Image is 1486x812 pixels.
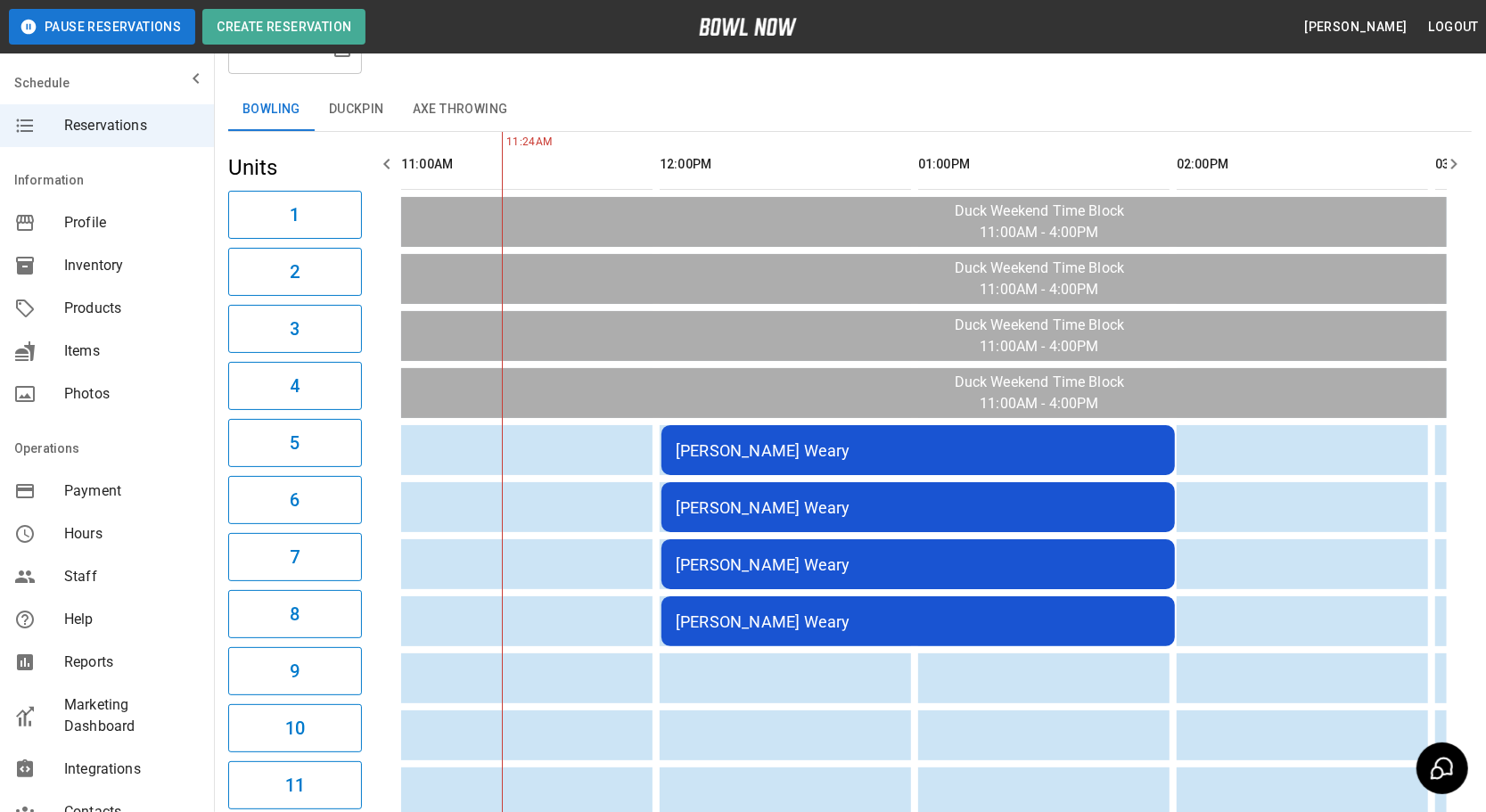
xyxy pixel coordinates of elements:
[290,258,300,286] h6: 2
[676,441,1161,460] div: [PERSON_NAME] Weary
[64,694,200,737] span: Marketing Dashboard
[1177,139,1428,190] th: 02:00PM
[64,115,200,136] span: Reservations
[676,498,1161,517] div: [PERSON_NAME] Weary
[290,429,300,457] h6: 5
[228,88,1472,131] div: inventory tabs
[228,647,362,695] button: 9
[290,372,300,400] h6: 4
[228,533,362,581] button: 7
[64,652,200,673] span: Reports
[918,139,1170,190] th: 01:00PM
[290,657,300,685] h6: 9
[676,612,1161,631] div: [PERSON_NAME] Weary
[401,139,653,190] th: 11:00AM
[228,305,362,353] button: 3
[315,88,398,131] button: Duckpin
[290,486,300,514] h6: 6
[228,476,362,524] button: 6
[285,771,305,800] h6: 11
[64,609,200,630] span: Help
[64,480,200,502] span: Payment
[228,419,362,467] button: 5
[228,704,362,752] button: 10
[228,88,315,131] button: Bowling
[9,9,195,45] button: Pause Reservations
[502,134,506,152] span: 11:24AM
[660,139,911,190] th: 12:00PM
[228,362,362,410] button: 4
[64,298,200,319] span: Products
[64,340,200,362] span: Items
[290,315,300,343] h6: 3
[202,9,365,45] button: Create Reservation
[228,590,362,638] button: 8
[290,201,300,229] h6: 1
[64,523,200,545] span: Hours
[228,191,362,239] button: 1
[398,88,522,131] button: Axe Throwing
[228,761,362,809] button: 11
[64,212,200,234] span: Profile
[676,555,1161,574] div: [PERSON_NAME] Weary
[1422,11,1486,44] button: Logout
[699,18,797,36] img: logo
[290,543,300,571] h6: 7
[285,714,305,742] h6: 10
[64,255,200,276] span: Inventory
[290,600,300,628] h6: 8
[228,248,362,296] button: 2
[228,153,362,182] h5: Units
[1297,11,1414,44] button: [PERSON_NAME]
[64,566,200,587] span: Staff
[64,759,200,780] span: Integrations
[64,383,200,405] span: Photos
